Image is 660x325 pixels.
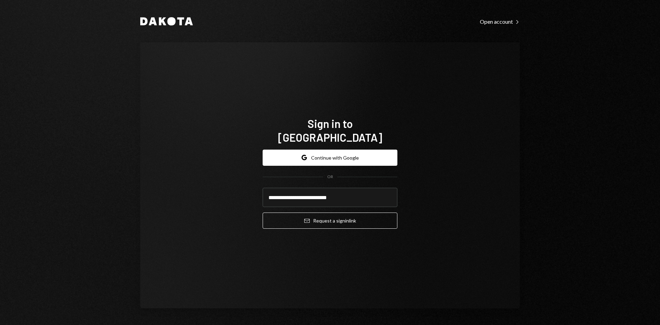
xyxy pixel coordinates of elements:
h1: Sign in to [GEOGRAPHIC_DATA] [263,117,397,144]
a: Open account [480,18,520,25]
div: OR [327,174,333,180]
button: Request a signinlink [263,213,397,229]
button: Continue with Google [263,150,397,166]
